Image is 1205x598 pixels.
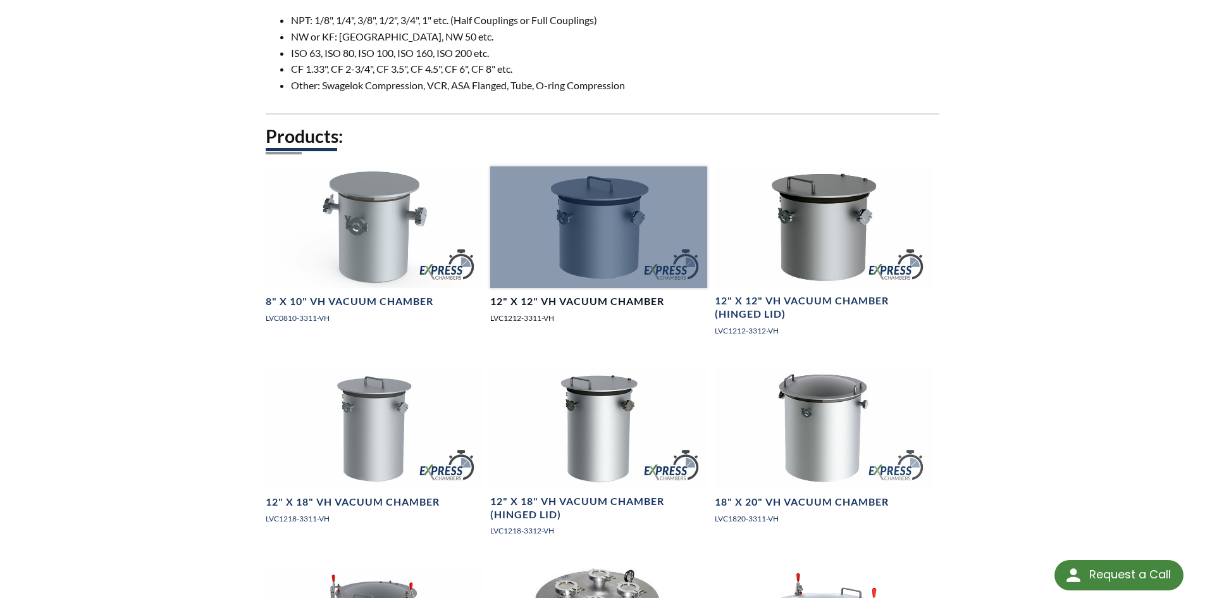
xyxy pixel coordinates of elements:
h4: 12" X 12" VH Vacuum Chamber (Hinged Lid) [715,294,932,321]
p: LVC1212-3312-VH [715,325,932,337]
a: LVC1212-3312-VH Express Chamber, angled view12" X 12" VH Vacuum Chamber (Hinged Lid)LVC1212-3312-VH [715,166,932,347]
h4: 12" X 18" VH Vacuum Chamber (Hinged Lid) [490,495,707,521]
p: LVC0810-3311-VH [266,312,483,324]
h4: 12" X 12" VH Vacuum Chamber [490,295,664,308]
a: LVC1218-3312-VH Express Chamber, angled view12" X 18" VH Vacuum Chamber (Hinged Lid)LVC1218-3312-VH [490,367,707,547]
p: LVC1212-3311-VH [490,312,707,324]
a: LVC1820-3311-VH-Express Chamber, rear view18" X 20" VH Vacuum ChamberLVC1820-3311-VH [715,367,932,535]
div: Request a Call [1054,560,1183,590]
div: Request a Call [1089,560,1171,589]
img: round button [1063,565,1084,585]
li: ISO 63, ISO 80, ISO 100, ISO 160, ISO 200 etc. [291,45,664,61]
p: LVC1218-3311-VH [266,513,483,525]
a: LVC1212-3311-VH Express Chamber, angled view12" X 12" VH Vacuum ChamberLVC1212-3311-VH [490,166,707,334]
a: LVC1218-3311-VH Express Chamber12" X 18" VH Vacuum ChamberLVC1218-3311-VH [266,367,483,535]
li: CF 1.33", CF 2-3/4", CF 3.5", CF 4.5", CF 6", CF 8" etc. [291,61,664,77]
p: LVC1218-3312-VH [490,525,707,537]
li: Other: Swagelok Compression, VCR, ASA Flanged, Tube, O-ring Compression [291,77,664,94]
h2: Products: [266,125,940,148]
li: NPT: 1/8", 1/4", 3/8", 1/2", 3/4", 1" etc. (Half Couplings or Full Couplings) [291,12,664,28]
h4: 12" X 18" VH Vacuum Chamber [266,495,440,509]
a: LVC0810-3311-VH Express Chamber, front angled view8" X 10" VH Vacuum ChamberLVC0810-3311-VH [266,166,483,334]
h4: 8" X 10" VH Vacuum Chamber [266,295,433,308]
p: LVC1820-3311-VH [715,513,932,525]
h4: 18" X 20" VH Vacuum Chamber [715,495,889,509]
li: NW or KF: [GEOGRAPHIC_DATA], NW 50 etc. [291,28,664,45]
